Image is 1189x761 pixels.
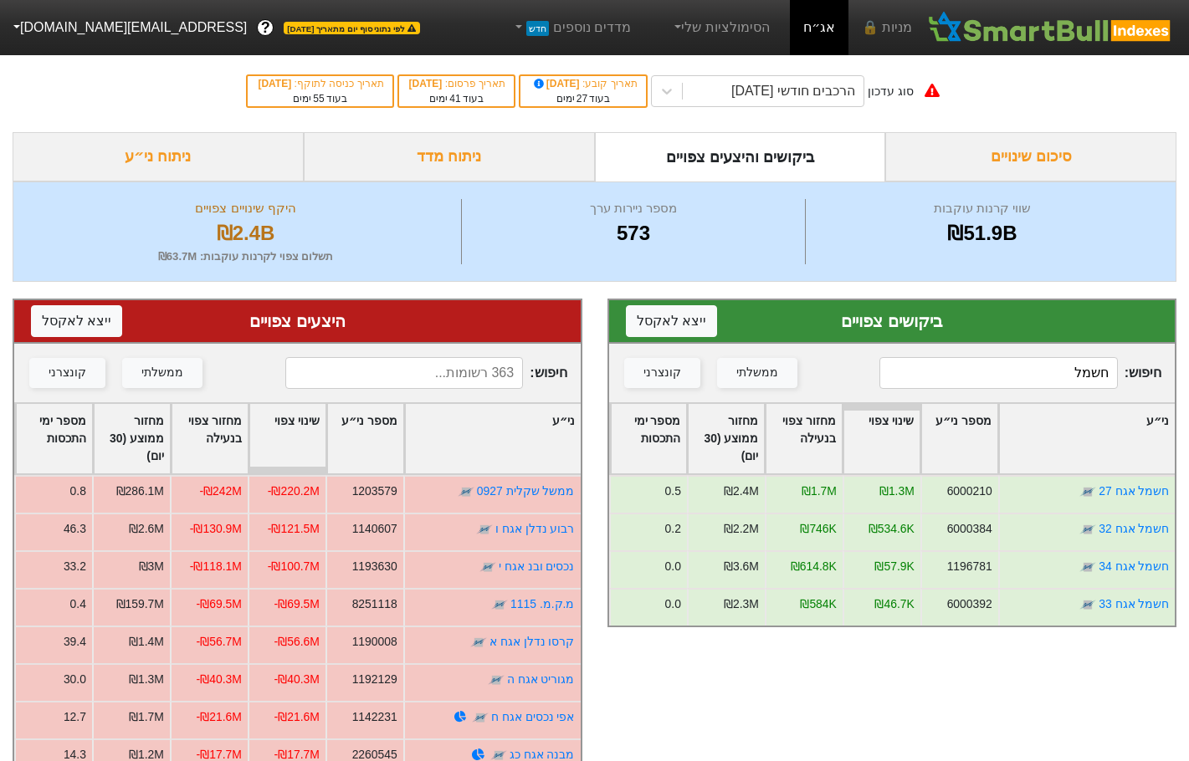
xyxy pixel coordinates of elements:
button: ייצא לאקסל [626,305,717,337]
div: Toggle SortBy [249,404,325,473]
div: ₪1.7M [801,483,836,500]
div: Toggle SortBy [843,404,920,473]
span: לפי נתוני סוף יום מתאריך [DATE] [284,22,419,34]
div: קונצרני [49,364,86,382]
div: סוג עדכון [868,83,914,100]
div: ₪584K [800,595,836,613]
div: 0.8 [70,483,86,500]
a: מ.ק.מ. 1115 [510,597,574,610]
div: 1190008 [352,633,397,651]
div: 6000384 [946,520,992,538]
img: tase link [472,709,489,726]
span: [DATE] [258,78,294,89]
div: 1192129 [352,671,397,688]
div: 1203579 [352,483,397,500]
img: tase link [1079,483,1096,500]
div: -₪121.5M [268,520,320,538]
div: -₪69.5M [197,595,242,613]
div: תאריך קובע : [529,76,637,91]
div: Toggle SortBy [94,404,170,473]
div: Toggle SortBy [611,404,687,473]
div: ₪159.7M [116,595,164,613]
div: -₪242M [199,483,241,500]
div: -₪40.3M [274,671,320,688]
div: 1193630 [352,558,397,575]
span: חדש [526,21,549,36]
div: 33.2 [64,558,86,575]
div: ₪534.6K [868,520,914,538]
div: 573 [466,218,801,248]
div: ₪57.9K [874,558,914,575]
span: [DATE] [530,78,582,89]
div: ₪2.3M [723,595,758,613]
div: Toggle SortBy [688,404,764,473]
div: בעוד ימים [407,91,506,106]
div: 0.4 [70,595,86,613]
div: ₪2.4M [723,483,758,500]
div: ₪2.2M [723,520,758,538]
div: בעוד ימים [256,91,383,106]
div: -₪118.1M [190,558,242,575]
div: ₪286.1M [116,483,164,500]
div: ממשלתי [141,364,183,382]
div: ₪46.7K [874,595,914,613]
div: הרכבים חודשי [DATE] [731,81,855,101]
span: [DATE] [409,78,445,89]
div: ₪2.4B [34,218,457,248]
div: 8251118 [352,595,397,613]
span: חיפוש : [879,357,1161,389]
div: -₪40.3M [197,671,242,688]
div: 0.2 [664,520,680,538]
a: מדדים נוספיםחדש [505,11,638,44]
img: tase link [458,483,474,500]
div: -₪220.2M [268,483,320,500]
button: ממשלתי [717,358,797,388]
div: ₪3M [139,558,164,575]
a: חשמל אגח 33 [1099,597,1169,610]
div: ₪2.6M [129,520,164,538]
span: 27 [577,93,587,105]
div: ניתוח ני״ע [13,132,304,181]
div: -₪100.7M [268,558,320,575]
button: ייצא לאקסל [31,305,122,337]
img: tase link [476,521,493,538]
span: 41 [449,93,460,105]
div: קונצרני [643,364,681,382]
div: 6000210 [946,483,992,500]
span: חיפוש : [285,357,567,389]
div: 0.0 [664,595,680,613]
div: Toggle SortBy [405,404,581,473]
div: מספר ניירות ערך [466,199,801,218]
a: הסימולציות שלי [664,11,776,44]
div: ₪746K [800,520,836,538]
div: -₪130.9M [190,520,242,538]
img: tase link [1079,559,1096,575]
div: ₪614.8K [790,558,836,575]
div: שווי קרנות עוקבות [810,199,1155,218]
div: 1142231 [352,708,397,726]
div: היקף שינויים צפויים [34,199,457,218]
div: 39.4 [64,633,86,651]
div: ממשלתי [736,364,778,382]
a: אפי נכסים אגח ח [491,710,575,723]
button: ממשלתי [122,358,202,388]
div: 6000392 [946,595,992,613]
div: Toggle SortBy [999,404,1175,473]
div: ₪3.6M [723,558,758,575]
div: -₪21.6M [197,708,242,726]
div: -₪69.5M [274,595,320,613]
a: רבוע נדלן אגח ו [495,522,575,535]
span: ? [261,17,270,39]
div: -₪56.7M [197,633,242,651]
div: בעוד ימים [529,91,637,106]
div: -₪56.6M [274,633,320,651]
img: tase link [488,672,505,688]
div: ₪51.9B [810,218,1155,248]
div: 0.5 [664,483,680,500]
div: ₪1.3M [129,671,164,688]
div: 46.3 [64,520,86,538]
img: SmartBull [925,11,1176,44]
div: תשלום צפוי לקרנות עוקבות : ₪63.7M [34,248,457,265]
div: סיכום שינויים [885,132,1176,181]
div: 1140607 [352,520,397,538]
